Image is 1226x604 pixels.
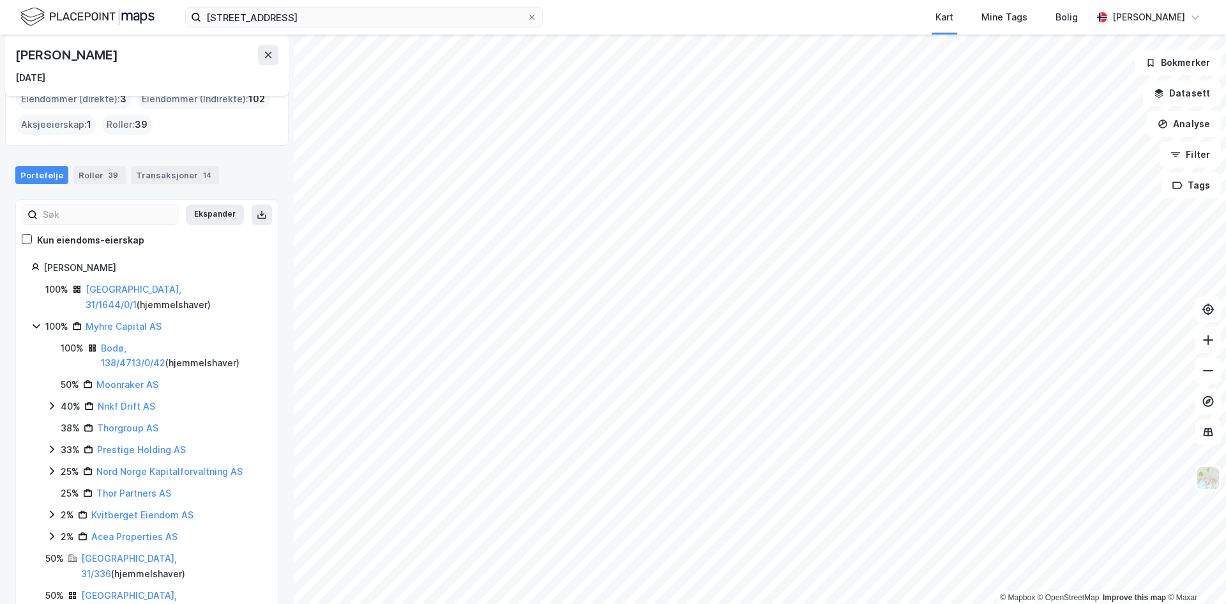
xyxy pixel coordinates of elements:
a: Myhre Capital AS [86,321,162,332]
div: Mine Tags [981,10,1027,25]
a: Nord Norge Kapitalforvaltning AS [96,466,243,477]
a: Prestige Holding AS [97,444,186,455]
div: 38% [61,421,80,436]
a: Nnkf Drift AS [98,401,155,412]
div: 50% [45,551,64,566]
div: [DATE] [15,70,45,86]
button: Filter [1160,142,1221,167]
button: Datasett [1143,81,1221,106]
div: [PERSON_NAME] [15,45,120,65]
div: Eiendommer (Indirekte) : [137,89,270,109]
div: 25% [61,464,79,479]
a: Improve this map [1103,593,1166,602]
div: Bolig [1056,10,1078,25]
div: 39 [106,169,121,182]
div: Aksjeeierskap : [16,114,96,135]
div: 50% [45,588,64,603]
button: Analyse [1147,111,1221,137]
img: logo.f888ab2527a4732fd821a326f86c7f29.svg [20,6,155,28]
div: Roller : [102,114,153,135]
button: Bokmerker [1135,50,1221,75]
a: Thorgroup AS [97,422,158,433]
span: 3 [120,91,126,107]
div: [PERSON_NAME] [1112,10,1185,25]
div: Kun eiendoms-eierskap [37,233,144,248]
a: Thor Partners AS [96,488,171,499]
div: Portefølje [15,166,68,184]
a: Bodø, 138/4713/0/42 [101,343,165,369]
div: ( hjemmelshaver ) [101,341,262,371]
div: Transaksjoner [131,166,219,184]
button: Ekspander [186,205,244,225]
img: Z [1196,466,1220,490]
div: ( hjemmelshaver ) [81,551,262,582]
div: 100% [61,341,84,356]
div: 40% [61,399,80,414]
div: 100% [45,282,68,297]
button: Tags [1162,173,1221,198]
a: Kvitberget Eiendom AS [91,509,193,520]
div: Kontrollprogram for chat [1162,543,1226,604]
iframe: Chat Widget [1162,543,1226,604]
input: Søk på adresse, matrikkel, gårdeiere, leietakere eller personer [201,8,527,27]
a: [GEOGRAPHIC_DATA], 31/1644/0/1 [86,284,181,310]
span: 39 [135,117,148,132]
div: Kart [935,10,953,25]
div: ( hjemmelshaver ) [86,282,262,313]
input: Søk [38,205,178,224]
div: 50% [61,377,79,392]
span: 102 [248,91,265,107]
a: Moonraker AS [96,379,158,390]
div: [PERSON_NAME] [43,260,262,275]
div: 100% [45,319,68,334]
div: 33% [61,442,80,458]
span: 1 [87,117,91,132]
a: Mapbox [1000,593,1035,602]
div: Eiendommer (direkte) : [16,89,132,109]
a: Acea Properties AS [91,531,178,542]
div: 25% [61,486,79,501]
a: [GEOGRAPHIC_DATA], 31/336 [81,553,177,579]
div: 2% [61,507,74,523]
div: 14 [201,169,214,182]
a: OpenStreetMap [1038,593,1100,602]
div: Roller [73,166,126,184]
div: 2% [61,529,74,545]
